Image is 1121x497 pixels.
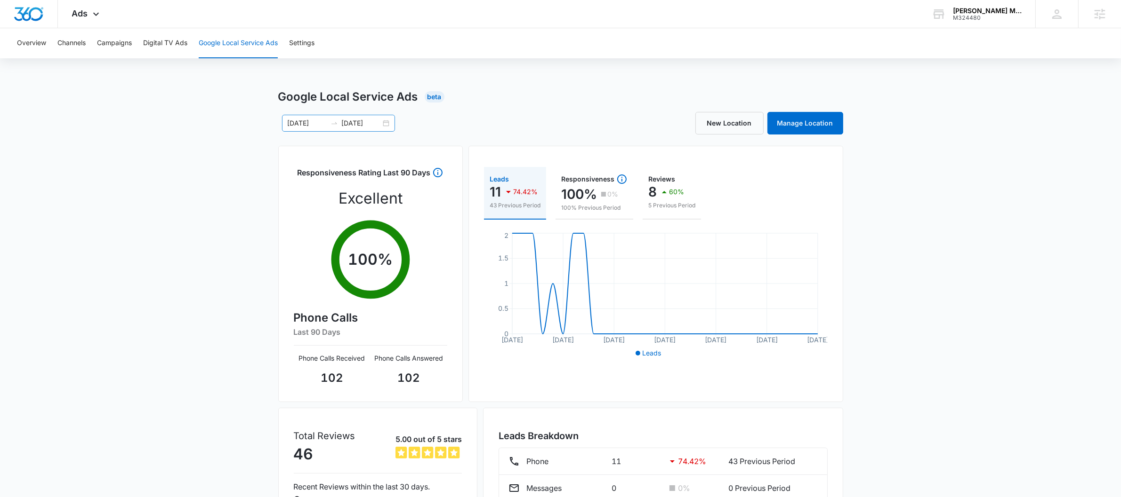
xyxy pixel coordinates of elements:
[654,336,676,344] tspan: [DATE]
[72,8,88,18] span: Ads
[705,336,726,344] tspan: [DATE]
[729,482,818,494] p: 0 Previous Period
[552,336,574,344] tspan: [DATE]
[278,88,418,105] h1: Google Local Service Ads
[648,176,695,182] div: Reviews
[648,201,695,210] p: 5 Previous Period
[513,189,538,195] p: 74.42%
[498,304,508,312] tspan: 0.5
[371,370,447,387] p: 102
[425,91,444,103] div: Beta
[953,15,1022,21] div: account id
[294,326,447,338] h6: Last 90 Days
[294,429,355,443] p: Total Reviews
[678,456,706,467] p: 74.42 %
[294,353,371,363] p: Phone Calls Received
[504,231,508,239] tspan: 2
[561,204,628,212] p: 100% Previous Period
[756,336,778,344] tspan: [DATE]
[526,456,548,467] p: Phone
[612,456,659,467] p: 11
[97,28,132,58] button: Campaigns
[331,119,338,127] span: swap-right
[612,482,659,494] p: 0
[288,118,327,128] input: Start date
[342,118,381,128] input: End date
[294,481,462,492] p: Recent Reviews within the last 30 days.
[498,254,508,262] tspan: 1.5
[953,7,1022,15] div: account name
[371,353,447,363] p: Phone Calls Answered
[490,201,540,210] p: 43 Previous Period
[648,184,657,199] p: 8
[561,174,628,185] div: Responsiveness
[339,187,403,210] p: Excellent
[24,24,104,32] div: Domain: [DOMAIN_NAME]
[678,482,690,494] p: 0 %
[289,28,315,58] button: Settings
[504,279,508,287] tspan: 1
[331,119,338,127] span: to
[490,176,540,182] div: Leads
[607,191,618,197] p: 0%
[729,456,818,467] p: 43 Previous Period
[499,429,828,443] h3: Leads Breakdown
[17,28,46,58] button: Overview
[561,187,597,202] p: 100%
[297,167,430,183] h3: Responsiveness Rating Last 90 Days
[36,55,84,62] div: Domain Overview
[15,15,23,23] img: logo_orange.svg
[104,55,159,62] div: Keywords by Traffic
[15,24,23,32] img: website_grey.svg
[490,184,501,199] p: 11
[504,330,508,338] tspan: 0
[143,28,187,58] button: Digital TV Ads
[294,370,371,387] p: 102
[348,248,393,271] p: 100 %
[294,309,447,326] h4: Phone Calls
[695,112,764,134] a: New Location
[94,55,101,62] img: tab_keywords_by_traffic_grey.svg
[26,15,46,23] div: v 4.0.25
[294,443,355,465] p: 46
[807,336,829,344] tspan: [DATE]
[199,28,278,58] button: Google Local Service Ads
[603,336,625,344] tspan: [DATE]
[526,482,562,494] p: Messages
[395,434,462,445] p: 5.00 out of 5 stars
[25,55,33,62] img: tab_domain_overview_orange.svg
[501,336,523,344] tspan: [DATE]
[767,112,843,134] a: Manage Location
[57,28,86,58] button: Channels
[642,349,661,357] span: Leads
[669,189,684,195] p: 60%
